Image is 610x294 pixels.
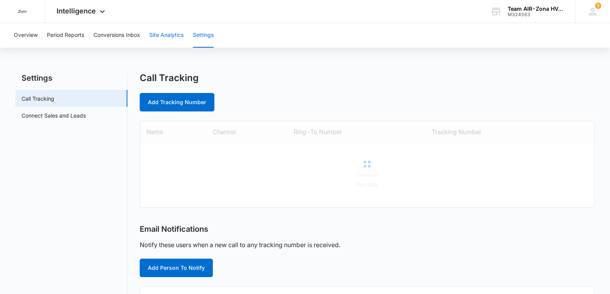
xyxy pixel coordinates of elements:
div: notifications count [595,3,601,9]
a: Add Tracking Number [140,93,214,111]
h1: Call Tracking [140,72,199,84]
button: Settings [193,23,214,48]
span: Intelligence [57,7,96,15]
button: Overview [14,23,38,48]
h2: Email Notifications [140,224,208,234]
div: account name [508,6,564,12]
button: Period Reports [47,23,84,48]
a: Call Tracking [22,95,54,103]
button: Add Person To Notify [140,259,213,277]
button: Conversions Inbox [94,23,140,48]
button: Site Analytics [149,23,184,48]
a: Connect Sales and Leads [22,111,86,120]
span: 5 [595,3,601,9]
img: Sigler Corporate [15,5,29,18]
div: account id [508,12,564,17]
h2: Settings [15,72,127,84]
p: Notify these users when a new call to any tracking number is received. [140,240,340,249]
